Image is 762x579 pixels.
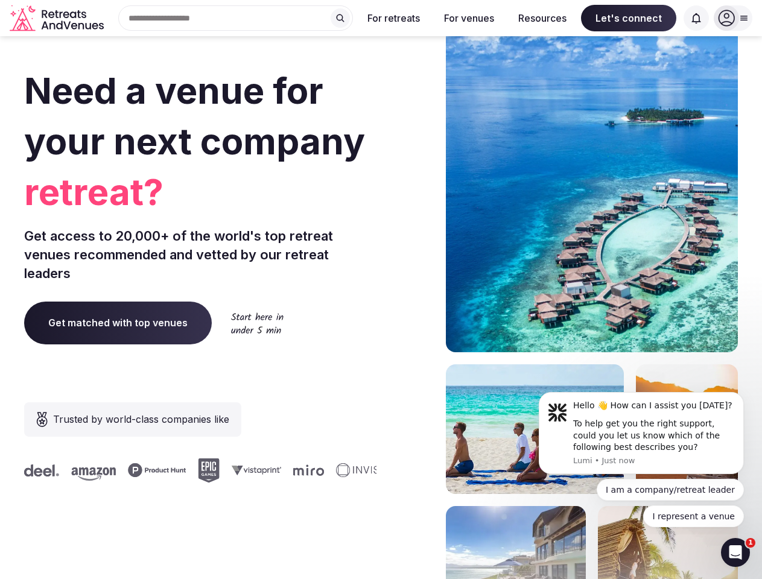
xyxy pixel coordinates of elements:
span: retreat? [24,166,376,217]
button: For retreats [358,5,430,31]
button: Resources [509,5,576,31]
img: yoga on tropical beach [446,364,624,494]
span: Trusted by world-class companies like [53,412,229,426]
svg: Deel company logo [22,464,57,476]
iframe: Intercom live chat [721,538,750,567]
svg: Miro company logo [291,464,322,476]
svg: Retreats and Venues company logo [10,5,106,32]
img: woman sitting in back of truck with camels [636,364,738,494]
img: Start here in under 5 min [231,312,284,334]
a: Get matched with top venues [24,302,212,344]
span: Need a venue for your next company [24,69,365,163]
svg: Epic Games company logo [195,458,217,482]
svg: Vistaprint company logo [229,465,279,475]
p: Get access to 20,000+ of the world's top retreat venues recommended and vetted by our retreat lea... [24,227,376,282]
iframe: Intercom notifications message [521,381,762,534]
a: Visit the homepage [10,5,106,32]
svg: Invisible company logo [334,463,400,478]
span: Let's connect [581,5,676,31]
span: 1 [746,538,755,548]
button: For venues [434,5,504,31]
